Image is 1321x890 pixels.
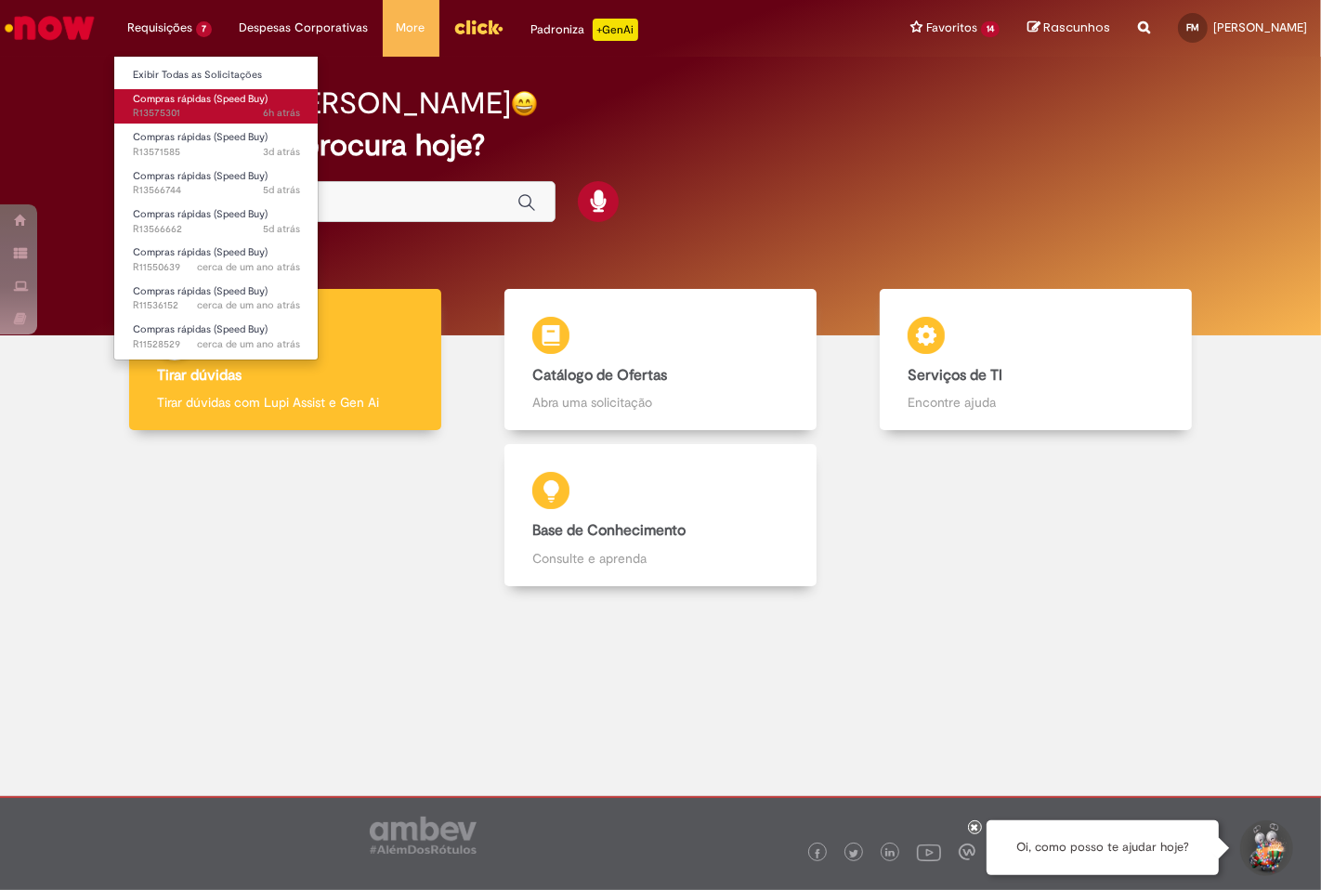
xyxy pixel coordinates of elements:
[917,840,941,864] img: logo_footer_youtube.png
[114,204,319,239] a: Aberto R13566662 : Compras rápidas (Speed Buy)
[531,19,638,41] div: Padroniza
[133,130,268,144] span: Compras rápidas (Speed Buy)
[263,145,300,159] span: 3d atrás
[981,21,1000,37] span: 14
[987,820,1219,875] div: Oi, como posso te ajudar hoje?
[157,393,412,412] p: Tirar dúvidas com Lupi Assist e Gen Ai
[926,19,977,37] span: Favoritos
[133,245,268,259] span: Compras rápidas (Speed Buy)
[133,337,300,352] span: R11528529
[114,281,319,316] a: Aberto R11536152 : Compras rápidas (Speed Buy)
[133,298,300,313] span: R11536152
[133,169,268,183] span: Compras rápidas (Speed Buy)
[532,549,788,568] p: Consulte e aprenda
[885,848,895,859] img: logo_footer_linkedin.png
[263,222,300,236] time: 25/09/2025 13:38:12
[133,284,268,298] span: Compras rápidas (Speed Buy)
[263,183,300,197] time: 25/09/2025 13:55:32
[133,222,300,237] span: R13566662
[1043,19,1110,36] span: Rascunhos
[240,19,369,37] span: Despesas Corporativas
[197,260,300,274] time: 27/05/2024 10:26:36
[114,320,319,354] a: Aberto R11528529 : Compras rápidas (Speed Buy)
[133,106,300,121] span: R13575301
[157,366,242,385] b: Tirar dúvidas
[133,322,268,336] span: Compras rápidas (Speed Buy)
[197,337,300,351] span: cerca de um ano atrás
[370,817,477,854] img: logo_footer_ambev_rotulo_gray.png
[473,289,848,431] a: Catálogo de Ofertas Abra uma solicitação
[98,289,473,431] a: Tirar dúvidas Tirar dúvidas com Lupi Assist e Gen Ai
[197,298,300,312] time: 22/05/2024 10:02:34
[114,65,319,85] a: Exibir Todas as Solicitações
[532,521,686,540] b: Base de Conhecimento
[453,13,504,41] img: click_logo_yellow_360x200.png
[813,849,822,858] img: logo_footer_facebook.png
[1027,20,1110,37] a: Rascunhos
[849,849,858,858] img: logo_footer_twitter.png
[848,289,1223,431] a: Serviços de TI Encontre ajuda
[1213,20,1307,35] span: [PERSON_NAME]
[959,844,975,860] img: logo_footer_workplace.png
[263,183,300,197] span: 5d atrás
[114,89,319,124] a: Aberto R13575301 : Compras rápidas (Speed Buy)
[135,129,1186,162] h2: O que você procura hoje?
[263,106,300,120] time: 29/09/2025 09:27:26
[532,366,667,385] b: Catálogo de Ofertas
[511,90,538,117] img: happy-face.png
[263,106,300,120] span: 6h atrás
[197,298,300,312] span: cerca de um ano atrás
[196,21,212,37] span: 7
[114,127,319,162] a: Aberto R13571585 : Compras rápidas (Speed Buy)
[263,222,300,236] span: 5d atrás
[397,19,425,37] span: More
[532,393,788,412] p: Abra uma solicitação
[197,337,300,351] time: 20/05/2024 13:52:43
[263,145,300,159] time: 26/09/2025 16:25:18
[908,366,1002,385] b: Serviços de TI
[1186,21,1199,33] span: FM
[908,393,1163,412] p: Encontre ajuda
[127,19,192,37] span: Requisições
[593,19,638,41] p: +GenAi
[133,92,268,106] span: Compras rápidas (Speed Buy)
[113,56,319,360] ul: Requisições
[133,183,300,198] span: R13566744
[197,260,300,274] span: cerca de um ano atrás
[2,9,98,46] img: ServiceNow
[1237,820,1293,876] button: Iniciar Conversa de Suporte
[114,166,319,201] a: Aberto R13566744 : Compras rápidas (Speed Buy)
[133,207,268,221] span: Compras rápidas (Speed Buy)
[135,87,511,120] h2: Boa tarde, [PERSON_NAME]
[133,145,300,160] span: R13571585
[98,444,1223,586] a: Base de Conhecimento Consulte e aprenda
[133,260,300,275] span: R11550639
[114,242,319,277] a: Aberto R11550639 : Compras rápidas (Speed Buy)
